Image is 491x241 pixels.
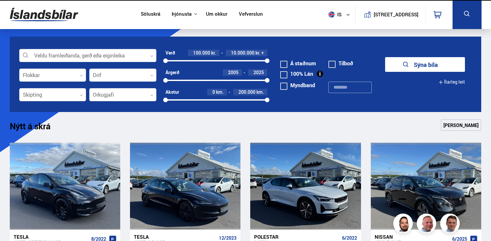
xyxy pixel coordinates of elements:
label: Á staðnum [280,61,316,66]
button: is [326,5,355,24]
label: 100% Lán [280,71,313,76]
div: Tesla [134,234,216,240]
div: Verð [166,50,175,56]
a: [PERSON_NAME] [441,119,481,131]
img: siFngHWaQ9KaOqBr.png [418,215,437,234]
span: 0 [212,89,215,95]
span: is [326,11,342,18]
a: [STREET_ADDRESS] [359,5,422,24]
button: Sýna bíla [385,57,465,72]
span: 12/2023 [219,235,237,241]
span: 200.000 [238,89,255,95]
a: Söluskrá [141,11,160,18]
button: Ítarleg leit [439,75,465,89]
div: Akstur [166,89,179,95]
h1: Nýtt á skrá [10,121,62,135]
div: Polestar [254,234,339,240]
img: FbJEzSuNWCJXmdc-.webp [441,215,461,234]
img: G0Ugv5HjCgRt.svg [10,4,78,25]
span: + [261,50,264,56]
span: 100.000 [193,50,210,56]
img: nhp88E3Fdnt1Opn2.png [394,215,414,234]
span: 10.000.000 [231,50,254,56]
span: kr. [211,50,216,56]
div: Tesla [14,234,89,240]
span: 2005 [228,69,238,75]
a: Vefverslun [239,11,263,18]
span: 2025 [253,69,264,75]
button: [STREET_ADDRESS] [376,12,416,17]
label: Myndband [280,83,315,88]
div: Árgerð [166,70,179,75]
label: Tilboð [328,61,353,66]
a: Um okkur [206,11,227,18]
span: kr. [255,50,260,56]
span: km. [256,89,264,95]
button: Þjónusta [172,11,192,17]
span: km. [216,89,224,95]
img: svg+xml;base64,PHN2ZyB4bWxucz0iaHR0cDovL3d3dy53My5vcmcvMjAwMC9zdmciIHdpZHRoPSI1MTIiIGhlaWdodD0iNT... [328,11,335,18]
div: Nissan [375,234,450,240]
span: 6/2022 [342,235,357,241]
